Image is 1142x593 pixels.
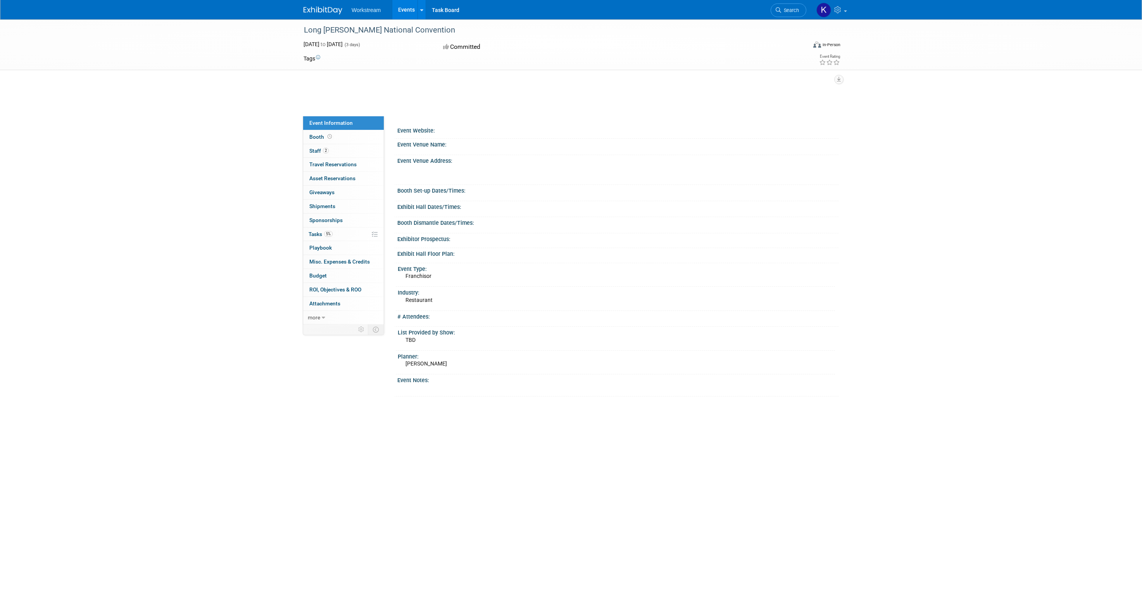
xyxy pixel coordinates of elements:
a: Staff2 [303,144,384,158]
td: Personalize Event Tab Strip [355,324,368,334]
a: Event Information [303,116,384,130]
a: Travel Reservations [303,158,384,171]
span: to [319,41,327,47]
a: Sponsorships [303,214,384,227]
span: Sponsorships [309,217,343,223]
div: Event Rating [819,55,840,59]
span: [PERSON_NAME] [405,360,447,367]
td: Tags [304,55,320,62]
span: ROI, Objectives & ROO [309,286,361,293]
span: Playbook [309,245,332,251]
span: 5% [324,231,333,237]
a: Playbook [303,241,384,255]
span: Staff [309,148,329,154]
div: Event Venue Name: [397,139,838,148]
div: List Provided by Show: [398,327,835,336]
a: Tasks5% [303,228,384,241]
span: (3 days) [344,42,360,47]
div: Industry: [398,287,835,296]
span: Misc. Expenses & Credits [309,259,370,265]
div: Event Notes: [397,374,838,384]
a: Shipments [303,200,384,213]
div: Event Website: [397,125,838,134]
span: Attachments [309,300,340,307]
div: Exhibit Hall Dates/Times: [397,201,838,211]
div: Exhibitor Prospectus: [397,233,838,243]
span: Giveaways [309,189,335,195]
div: Booth Dismantle Dates/Times: [397,217,838,227]
span: Workstream [352,7,381,13]
span: Booth not reserved yet [326,134,333,140]
div: Booth Set-up Dates/Times: [397,185,838,195]
div: In-Person [822,42,840,48]
a: Search [771,3,806,17]
span: Restaurant [405,297,433,303]
a: Giveaways [303,186,384,199]
a: Asset Reservations [303,172,384,185]
img: ExhibitDay [304,7,342,14]
div: Planner: [398,351,835,360]
span: Travel Reservations [309,161,357,167]
div: Event Venue Address: [397,155,838,165]
a: Budget [303,269,384,283]
div: Long [PERSON_NAME] National Convention [301,23,795,37]
div: Committed [441,40,612,54]
a: ROI, Objectives & ROO [303,283,384,296]
div: Event Type: [398,263,835,273]
td: Toggle Event Tabs [368,324,384,334]
span: Budget [309,272,327,279]
span: Asset Reservations [309,175,355,181]
div: Exhibit Hall Floor Plan: [397,248,838,258]
span: 2 [323,148,329,153]
a: Booth [303,130,384,144]
span: Tasks [309,231,333,237]
div: # Attendees: [397,311,838,321]
span: [DATE] [DATE] [304,41,343,47]
span: Franchisor [405,273,431,279]
span: Event Information [309,120,353,126]
a: Misc. Expenses & Credits [303,255,384,269]
span: Booth [309,134,333,140]
div: Event Format [761,40,840,52]
img: Keira Wiele [816,3,831,17]
a: Attachments [303,297,384,310]
span: Search [781,7,799,13]
a: more [303,311,384,324]
img: Format-Inperson.png [813,41,821,48]
span: Shipments [309,203,335,209]
span: more [308,314,320,321]
span: TBD [405,337,416,343]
